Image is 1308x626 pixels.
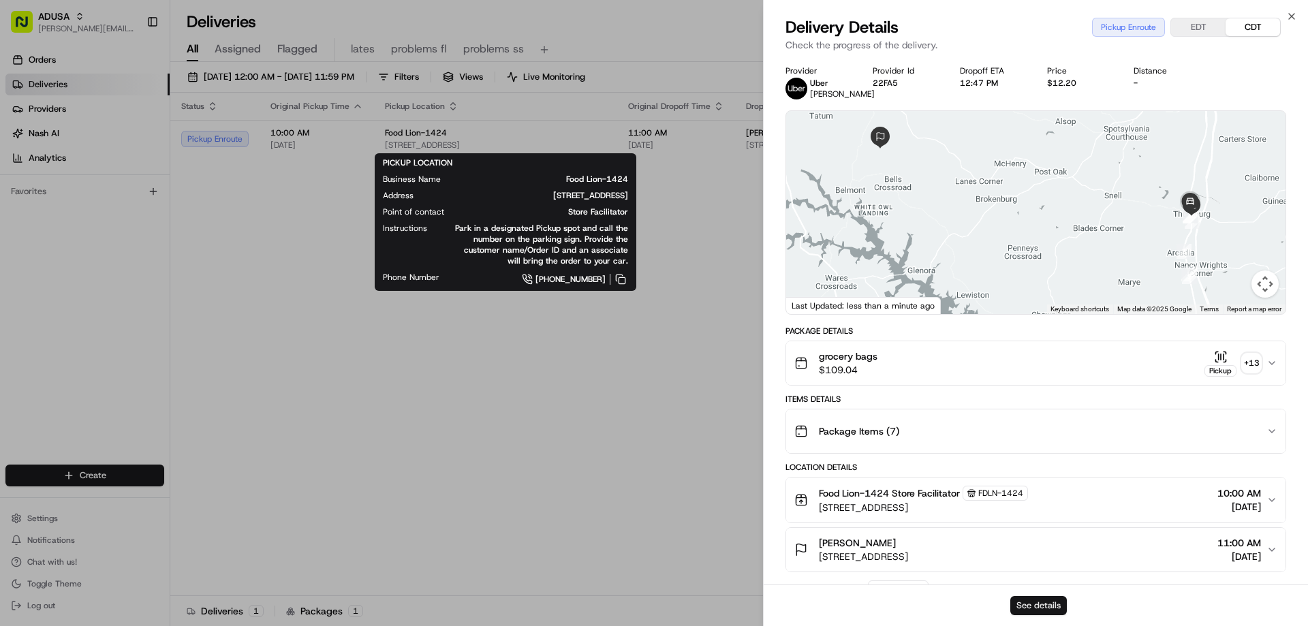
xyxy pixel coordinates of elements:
span: Uber [810,78,828,89]
span: Point of contact [383,206,444,217]
button: CDT [1226,18,1280,36]
span: [PERSON_NAME] [810,89,875,99]
div: Start new chat [46,130,223,144]
div: 1 [1181,266,1196,281]
button: Pickup [1204,350,1236,377]
button: grocery bags$109.04Pickup+13 [786,341,1286,385]
span: Food Lion-1424 [463,174,628,185]
div: Pickup [1204,365,1236,377]
span: [DATE] [1217,550,1261,563]
span: [STREET_ADDRESS] [819,550,908,563]
a: Open this area in Google Maps (opens a new window) [790,296,835,314]
div: Last Updated: less than a minute ago [786,297,941,314]
span: $109.04 [819,363,877,377]
span: [STREET_ADDRESS] [819,501,1028,514]
span: [PHONE_NUMBER] [535,274,606,285]
div: + 13 [1242,354,1261,373]
span: [PERSON_NAME] [819,536,896,550]
button: Start new chat [232,134,248,151]
p: Check the progress of the delivery. [785,38,1286,52]
button: [PERSON_NAME][STREET_ADDRESS]11:00 AM[DATE] [786,528,1286,572]
div: 12:47 PM [960,78,1025,89]
button: Pickup+13 [1204,350,1261,377]
span: Pylon [136,231,165,241]
button: 22FA5 [873,78,898,89]
span: Map data ©2025 Google [1117,305,1192,313]
span: Store Facilitator [466,206,628,217]
div: 💻 [115,199,126,210]
div: We're available if you need us! [46,144,172,155]
div: 4 [1185,214,1200,229]
img: 1736555255976-a54dd68f-1ca7-489b-9aae-adbdc363a1c4 [14,130,38,155]
div: 5 [1183,208,1198,223]
img: profile_uber_ahold_partner.png [785,78,807,99]
span: grocery bags [819,349,877,363]
div: 7 [1183,208,1198,223]
div: Dropoff ETA [960,65,1025,76]
span: Delivery Details [785,16,899,38]
button: EDT [1171,18,1226,36]
div: Provider [785,65,851,76]
span: Address [383,190,414,201]
span: 11:00 AM [1217,536,1261,550]
div: 2 [1182,269,1197,284]
a: 💻API Documentation [110,192,224,217]
button: Map camera controls [1251,270,1279,298]
span: PICKUP LOCATION [383,157,452,168]
div: - [1134,78,1199,89]
a: 📗Knowledge Base [8,192,110,217]
div: 3 [1177,244,1192,259]
span: Park in a designated Pickup spot and call the number on the parking sign. Provide the customer na... [449,223,628,266]
span: Package Items ( 7 ) [819,424,899,438]
img: Google [790,296,835,314]
button: Package Items (7) [786,409,1286,453]
a: Report a map error [1227,305,1281,313]
button: See details [1010,596,1067,615]
span: [STREET_ADDRESS] [435,190,628,201]
a: Powered byPylon [96,230,165,241]
span: [DATE] [1217,500,1261,514]
input: Clear [35,88,225,102]
div: Package Details [785,326,1286,337]
div: 📗 [14,199,25,210]
div: $12.20 [1047,78,1112,89]
button: Keyboard shortcuts [1050,304,1109,314]
div: Delivery Activity [785,583,860,594]
span: Business Name [383,174,441,185]
span: FDLN-1424 [978,488,1023,499]
img: Nash [14,14,41,41]
span: Phone Number [383,272,439,283]
div: Provider Id [873,65,938,76]
a: Terms (opens in new tab) [1200,305,1219,313]
span: Food Lion-1424 Store Facilitator [819,486,960,500]
span: 10:00 AM [1217,486,1261,500]
a: [PHONE_NUMBER] [461,272,628,287]
div: Location Details [785,462,1286,473]
div: Distance [1134,65,1199,76]
div: Items Details [785,394,1286,405]
p: Welcome 👋 [14,54,248,76]
span: API Documentation [129,198,219,211]
button: Food Lion-1424 Store FacilitatorFDLN-1424[STREET_ADDRESS]10:00 AM[DATE] [786,478,1286,522]
div: Price [1047,65,1112,76]
span: Knowledge Base [27,198,104,211]
span: Instructions [383,223,427,234]
button: Add Event [868,580,929,597]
